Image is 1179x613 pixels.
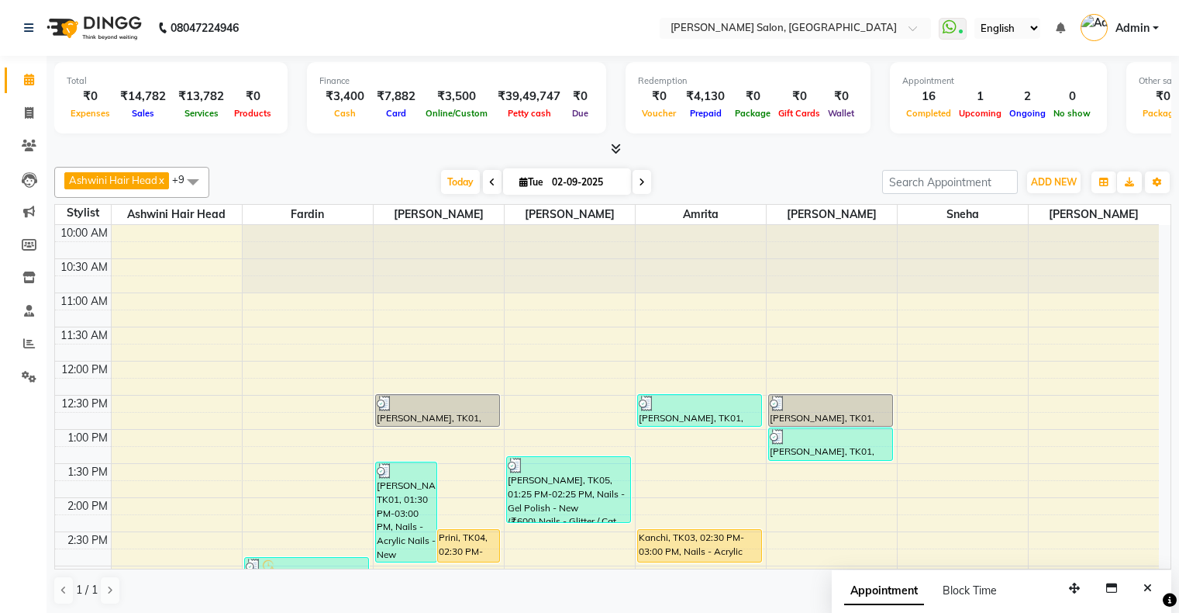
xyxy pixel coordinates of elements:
[1005,88,1050,106] div: 2
[67,74,275,88] div: Total
[507,457,631,522] div: [PERSON_NAME], TK05, 01:25 PM-02:25 PM, Nails - Gel Polish - New (₹600),Nails - Glitter / Cat Eye...
[243,205,373,224] span: Fardin
[114,88,172,106] div: ₹14,782
[943,584,997,597] span: Block Time
[76,582,98,598] span: 1 / 1
[955,108,1005,119] span: Upcoming
[547,171,625,194] input: 2025-09-02
[57,259,111,275] div: 10:30 AM
[1005,108,1050,119] span: Ongoing
[769,428,893,460] div: [PERSON_NAME], TK01, 01:00 PM-01:30 PM, Nails - Acrylic Nails - New (₹1200)
[157,174,164,186] a: x
[330,108,360,119] span: Cash
[371,88,422,106] div: ₹7,882
[58,362,111,378] div: 12:00 PM
[57,225,111,241] div: 10:00 AM
[567,88,594,106] div: ₹0
[686,108,726,119] span: Prepaid
[57,293,111,310] div: 11:00 AM
[172,173,196,185] span: +9
[774,88,824,106] div: ₹0
[67,88,114,106] div: ₹0
[64,498,111,514] div: 2:00 PM
[181,108,222,119] span: Services
[1031,176,1077,188] span: ADD NEW
[1136,577,1159,601] button: Close
[1050,108,1095,119] span: No show
[422,88,491,106] div: ₹3,500
[230,108,275,119] span: Products
[57,327,111,344] div: 11:30 AM
[67,108,114,119] span: Expenses
[319,88,371,106] div: ₹3,400
[844,577,924,605] span: Appointment
[376,395,500,426] div: [PERSON_NAME], TK01, 12:30 PM-01:00 PM, Nails - Stick On Nails - New
[638,74,858,88] div: Redemption
[441,170,480,194] span: Today
[902,88,955,106] div: 16
[1029,205,1160,224] span: [PERSON_NAME]
[902,108,955,119] span: Completed
[64,566,111,583] div: 3:00 PM
[171,6,239,50] b: 08047224946
[774,108,824,119] span: Gift Cards
[882,170,1018,194] input: Search Appointment
[376,462,437,562] div: [PERSON_NAME], TK01, 01:30 PM-03:00 PM, Nails - Acrylic Nails - New (₹1200),Nails - Ombre / Frenc...
[374,205,504,224] span: [PERSON_NAME]
[1081,14,1108,41] img: Admin
[319,74,594,88] div: Finance
[824,88,858,106] div: ₹0
[902,74,1095,88] div: Appointment
[230,88,275,106] div: ₹0
[680,88,731,106] div: ₹4,130
[638,530,762,562] div: Kanchi, TK03, 02:30 PM-03:00 PM, Nails - Acrylic Nails - New
[491,88,567,106] div: ₹39,49,747
[955,88,1005,106] div: 1
[505,205,635,224] span: [PERSON_NAME]
[438,530,499,562] div: Prini, TK04, 02:30 PM-03:00 PM, Nails - Acrylic Nails - New
[128,108,158,119] span: Sales
[64,430,111,446] div: 1:00 PM
[1115,20,1150,36] span: Admin
[55,205,111,221] div: Stylist
[382,108,410,119] span: Card
[69,174,157,186] span: Ashwini Hair Head
[172,88,230,106] div: ₹13,782
[504,108,555,119] span: Petty cash
[1050,88,1095,106] div: 0
[824,108,858,119] span: Wallet
[64,464,111,480] div: 1:30 PM
[731,88,774,106] div: ₹0
[112,205,242,224] span: Ashwini Hair Head
[769,395,893,426] div: [PERSON_NAME], TK01, 12:30 PM-01:00 PM, Nails - Stick On Nails - New
[638,395,762,426] div: [PERSON_NAME], TK01, 12:30 PM-01:00 PM, Nails - Acrylic Nails - New (₹1200)
[636,205,766,224] span: Amrita
[422,108,491,119] span: Online/Custom
[40,6,146,50] img: logo
[58,396,111,412] div: 12:30 PM
[731,108,774,119] span: Package
[515,176,547,188] span: Tue
[64,532,111,549] div: 2:30 PM
[638,88,680,106] div: ₹0
[898,205,1028,224] span: Sneha
[638,108,680,119] span: Voucher
[1027,171,1081,193] button: ADD NEW
[767,205,897,224] span: [PERSON_NAME]
[568,108,592,119] span: Due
